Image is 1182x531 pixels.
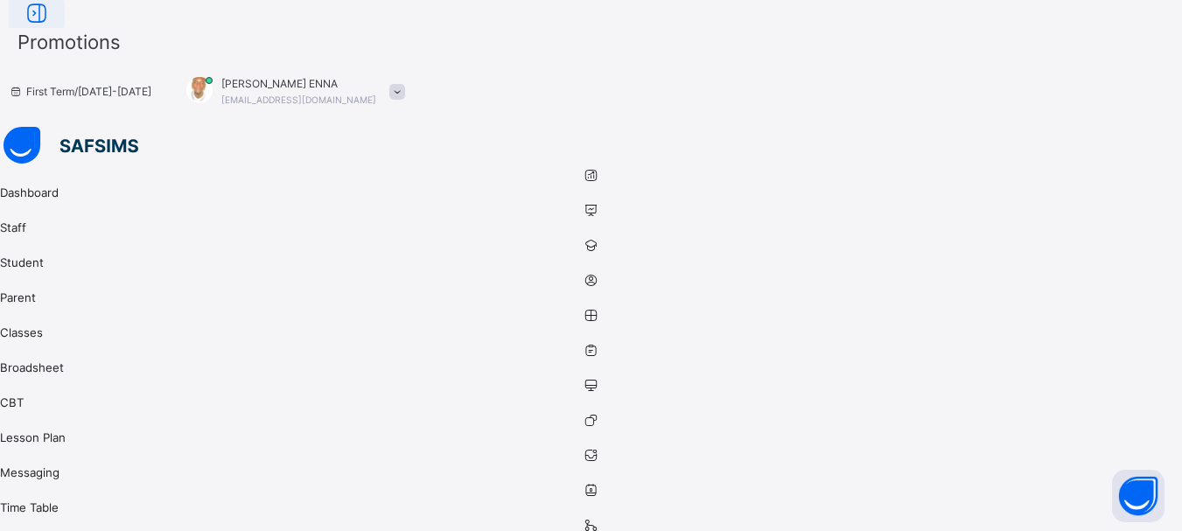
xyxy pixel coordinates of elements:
[17,31,121,53] span: Promotions
[9,84,151,100] span: session/term information
[169,76,414,108] div: EMMANUEL ENNA
[221,76,376,92] span: [PERSON_NAME] ENNA
[3,127,138,164] img: safsims
[221,94,376,105] span: [EMAIL_ADDRESS][DOMAIN_NAME]
[1112,470,1165,522] button: Open asap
